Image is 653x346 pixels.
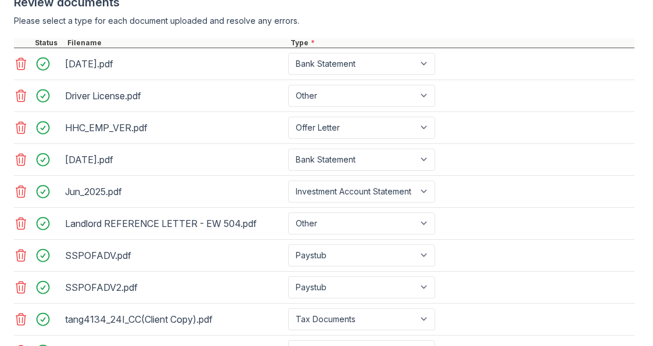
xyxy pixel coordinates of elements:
[65,182,284,201] div: Jun_2025.pdf
[65,150,284,169] div: [DATE].pdf
[65,214,284,233] div: Landlord REFERENCE LETTER - EW 504.pdf
[65,246,284,265] div: SSPOFADV.pdf
[65,55,284,73] div: [DATE].pdf
[65,86,284,105] div: Driver License.pdf
[65,118,284,137] div: HHC_EMP_VER.pdf
[65,278,284,297] div: SSPOFADV2.pdf
[288,38,634,48] div: Type
[33,38,65,48] div: Status
[14,15,634,27] div: Please select a type for each document uploaded and resolve any errors.
[65,310,284,329] div: tang4134_24I_CC(Client Copy).pdf
[65,38,288,48] div: Filename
